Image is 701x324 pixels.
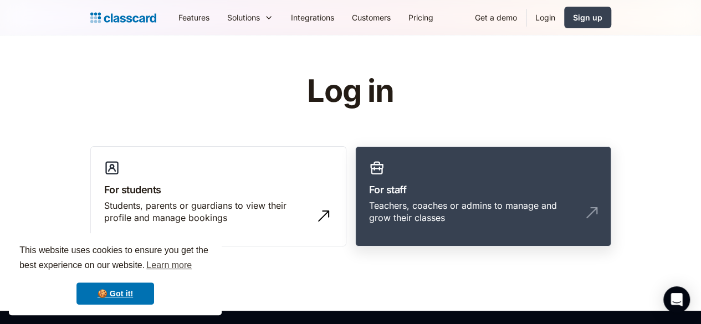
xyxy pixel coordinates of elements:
[145,257,193,274] a: learn more about cookies
[19,244,211,274] span: This website uses cookies to ensure you get the best experience on our website.
[343,5,400,30] a: Customers
[369,182,597,197] h3: For staff
[355,146,611,247] a: For staffTeachers, coaches or admins to manage and grow their classes
[466,5,526,30] a: Get a demo
[282,5,343,30] a: Integrations
[170,5,218,30] a: Features
[227,12,260,23] div: Solutions
[369,199,575,224] div: Teachers, coaches or admins to manage and grow their classes
[104,199,310,224] div: Students, parents or guardians to view their profile and manage bookings
[663,286,690,313] div: Open Intercom Messenger
[175,74,526,109] h1: Log in
[400,5,442,30] a: Pricing
[218,5,282,30] div: Solutions
[90,10,156,25] a: home
[9,233,222,315] div: cookieconsent
[76,282,154,305] a: dismiss cookie message
[564,7,611,28] a: Sign up
[526,5,564,30] a: Login
[90,146,346,247] a: For studentsStudents, parents or guardians to view their profile and manage bookings
[573,12,602,23] div: Sign up
[104,182,332,197] h3: For students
